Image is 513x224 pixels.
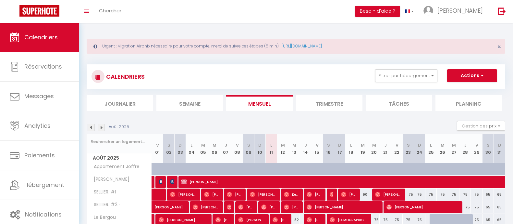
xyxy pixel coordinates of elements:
[170,176,174,188] span: [PERSON_NAME]
[437,189,448,201] div: 75
[323,134,334,163] th: 16
[498,7,506,15] img: logout
[430,142,432,148] abbr: L
[152,176,155,188] a: [PERSON_NAME]
[487,142,490,148] abbr: S
[227,188,242,201] span: [PERSON_NAME]
[170,188,197,201] span: [PERSON_NAME]
[386,201,458,213] span: [PERSON_NAME]
[178,142,182,148] abbr: D
[190,142,192,148] abbr: L
[316,142,319,148] abbr: V
[204,188,219,201] span: [PERSON_NAME]
[87,153,152,163] span: Août 2025
[156,95,223,111] li: Semaine
[24,181,64,189] span: Hébergement
[334,134,346,163] th: 17
[447,69,497,82] button: Actions
[357,134,368,163] th: 19
[250,188,276,201] span: [PERSON_NAME]
[24,151,55,159] span: Paiements
[494,189,505,201] div: 65
[327,142,330,148] abbr: S
[25,210,62,218] span: Notifications
[459,189,471,201] div: 75
[350,142,352,148] abbr: L
[156,142,159,148] abbr: V
[88,176,131,183] span: [PERSON_NAME]
[227,201,231,213] span: [PERSON_NAME]
[497,43,501,51] span: ×
[435,95,502,111] li: Planning
[403,134,414,163] th: 23
[464,142,467,148] abbr: J
[258,142,262,148] abbr: D
[209,134,220,163] th: 06
[292,142,296,148] abbr: M
[270,142,272,148] abbr: L
[24,62,62,71] span: Réservations
[346,134,357,163] th: 18
[197,134,209,163] th: 05
[459,201,471,213] div: 75
[282,43,322,49] a: [URL][DOMAIN_NAME]
[471,201,482,213] div: 75
[361,142,365,148] abbr: M
[277,134,288,163] th: 12
[220,134,231,163] th: 07
[307,201,379,213] span: [PERSON_NAME]
[152,134,163,163] th: 01
[338,142,341,148] abbr: D
[247,142,250,148] abbr: S
[482,201,494,213] div: 65
[459,134,471,163] th: 28
[261,201,276,213] span: [PERSON_NAME]
[330,188,334,201] span: [PERSON_NAME]
[380,134,391,163] th: 21
[266,134,277,163] th: 11
[281,142,285,148] abbr: M
[254,134,266,163] th: 10
[167,142,170,148] abbr: S
[366,95,432,111] li: Tâches
[159,176,163,188] span: [PERSON_NAME]
[414,134,425,163] th: 24
[475,142,478,148] abbr: V
[452,142,456,148] abbr: M
[186,134,197,163] th: 04
[231,134,243,163] th: 08
[304,142,307,148] abbr: J
[437,134,448,163] th: 26
[88,163,141,170] span: Appartement Joffre
[201,142,205,148] abbr: M
[213,142,216,148] abbr: M
[296,95,362,111] li: Trimestre
[341,188,356,201] span: [PERSON_NAME]
[425,134,437,163] th: 25
[486,197,513,224] iframe: LiveChat chat widget
[87,95,153,111] li: Journalier
[24,33,58,41] span: Calendriers
[375,188,402,201] span: [PERSON_NAME]
[414,189,425,201] div: 75
[91,136,148,148] input: Rechercher un logement...
[284,201,299,213] span: [PERSON_NAME]
[154,198,199,210] span: [PERSON_NAME]
[471,189,482,201] div: 75
[99,7,121,14] span: Chercher
[300,134,311,163] th: 14
[396,142,398,148] abbr: V
[448,134,459,163] th: 27
[24,92,54,100] span: Messages
[88,201,121,208] span: SELLIER. #2 ·
[418,142,421,148] abbr: D
[425,189,437,201] div: 75
[355,6,400,17] button: Besoin d'aide ?
[403,189,414,201] div: 75
[193,201,219,213] span: [PERSON_NAME]
[88,214,117,221] span: Le Bergou
[163,134,175,163] th: 02
[372,142,376,148] abbr: M
[307,188,322,201] span: [PERSON_NAME]
[284,188,299,201] span: Kev Whitehouse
